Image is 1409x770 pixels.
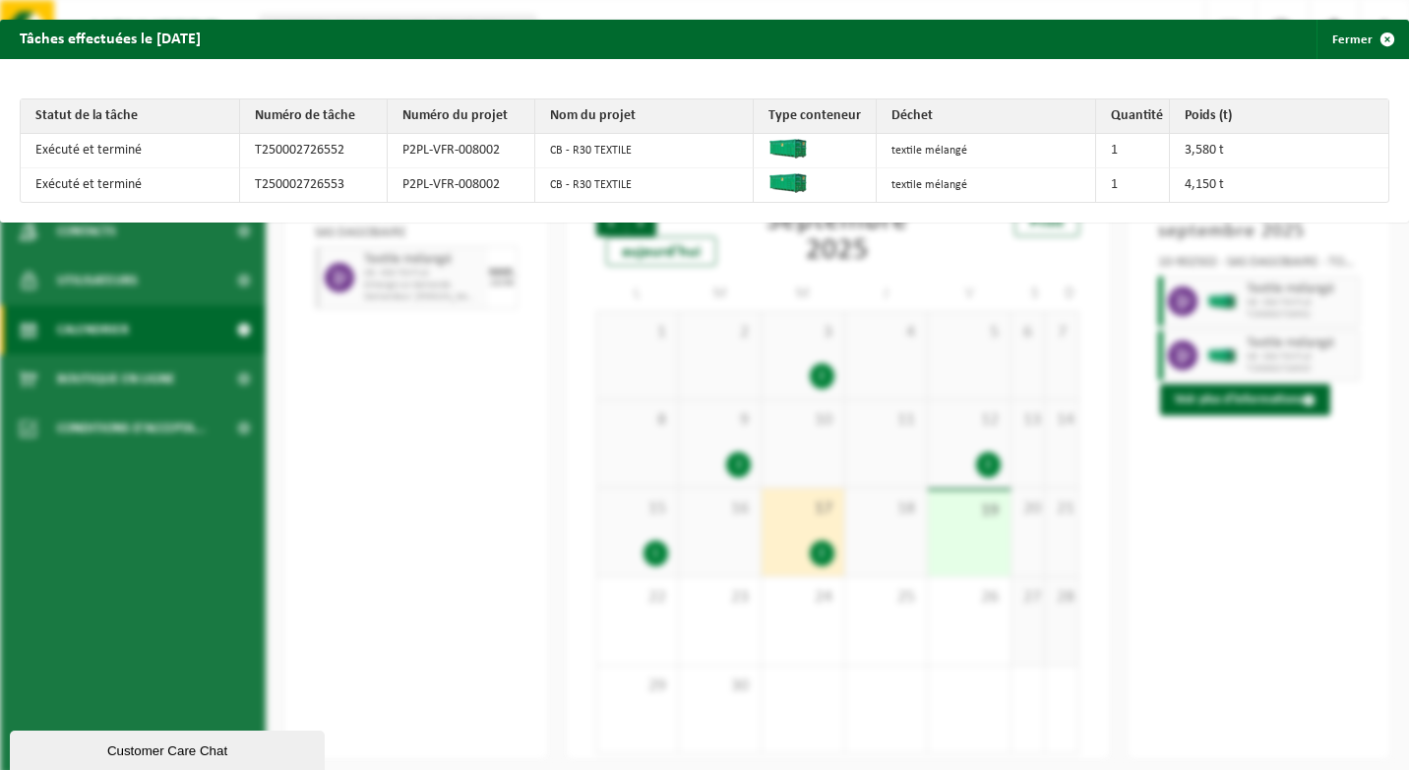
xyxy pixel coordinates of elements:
[240,99,388,134] th: Numéro de tâche
[1096,99,1170,134] th: Quantité
[1170,168,1389,202] td: 4,150 t
[388,168,535,202] td: P2PL-VFR-008002
[21,99,240,134] th: Statut de la tâche
[388,99,535,134] th: Numéro du projet
[240,168,388,202] td: T250002726553
[754,99,877,134] th: Type conteneur
[1096,134,1170,168] td: 1
[21,168,240,202] td: Exécuté et terminé
[1170,134,1389,168] td: 3,580 t
[768,139,808,159] img: HK-XR-30-GN-00
[535,134,755,168] td: CB - R30 TEXTILE
[1170,99,1389,134] th: Poids (t)
[10,727,329,770] iframe: chat widget
[535,99,755,134] th: Nom du projet
[388,134,535,168] td: P2PL-VFR-008002
[535,168,755,202] td: CB - R30 TEXTILE
[768,173,808,193] img: HK-XR-30-GN-00
[1096,168,1170,202] td: 1
[1317,20,1407,59] button: Fermer
[240,134,388,168] td: T250002726552
[877,99,1096,134] th: Déchet
[877,134,1096,168] td: textile mélangé
[877,168,1096,202] td: textile mélangé
[21,134,240,168] td: Exécuté et terminé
